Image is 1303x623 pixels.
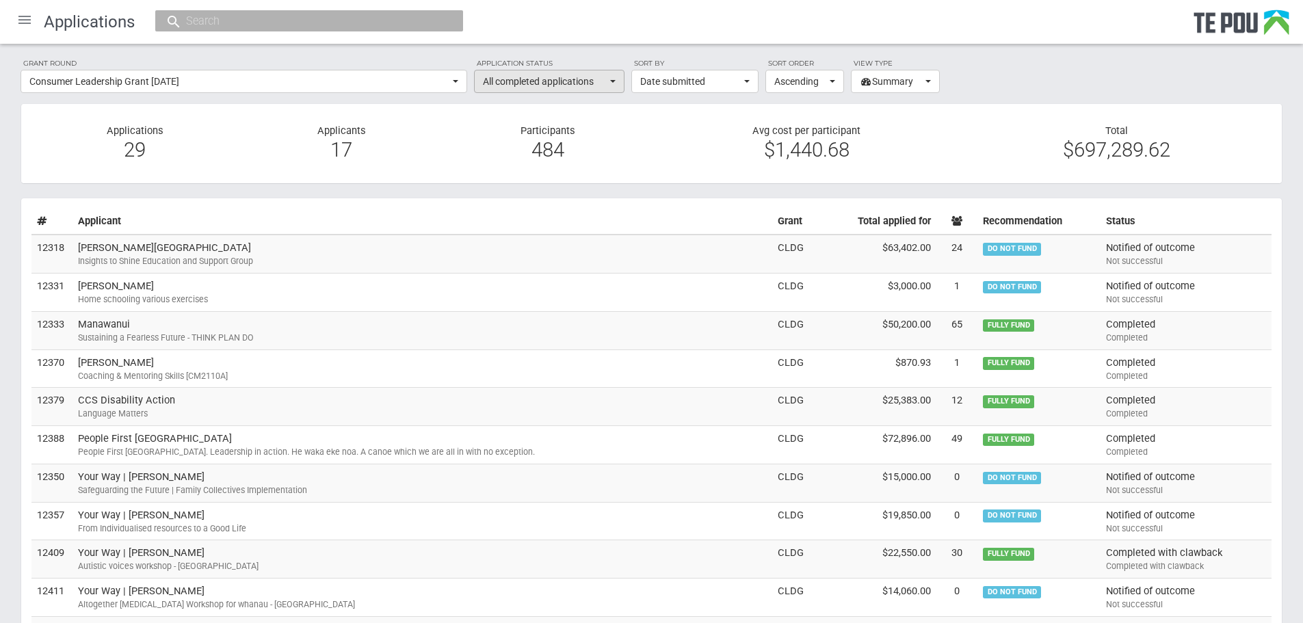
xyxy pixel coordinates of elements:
td: [PERSON_NAME] [73,274,772,312]
td: Notified of outcome [1101,464,1272,502]
td: 12333 [31,311,73,349]
td: 12331 [31,274,73,312]
td: CLDG [772,579,813,617]
div: Completed with clawback [1106,560,1266,572]
button: Summary [851,70,940,93]
span: DO NOT FUND [983,281,1041,293]
div: Participants [445,124,651,163]
th: Status [1101,209,1272,235]
div: Completed [1106,408,1266,420]
td: 12350 [31,464,73,502]
td: Manawanui [73,311,772,349]
td: Notified of outcome [1101,502,1272,540]
td: Completed with clawback [1101,540,1272,579]
td: $63,402.00 [813,235,936,273]
td: Your Way | [PERSON_NAME] [73,579,772,617]
div: Avg cost per participant [651,124,961,163]
td: Your Way | [PERSON_NAME] [73,540,772,579]
td: 12370 [31,349,73,388]
div: Completed [1106,370,1266,382]
td: 12411 [31,579,73,617]
span: Ascending [774,75,826,88]
td: $15,000.00 [813,464,936,502]
td: CCS Disability Action [73,388,772,426]
td: Notified of outcome [1101,579,1272,617]
span: DO NOT FUND [983,472,1041,484]
div: Safeguarding the Future | Family Collectives Implementation [78,484,767,496]
div: Not successful [1106,598,1266,611]
div: Applications [31,124,238,163]
td: CLDG [772,349,813,388]
div: 29 [42,144,228,156]
div: Language Matters [78,408,767,420]
th: Total applied for [813,209,936,235]
span: FULLY FUND [983,395,1034,408]
td: 30 [936,540,977,579]
td: Completed [1101,311,1272,349]
div: Completed [1106,446,1266,458]
td: $50,200.00 [813,311,936,349]
span: DO NOT FUND [983,586,1041,598]
td: [PERSON_NAME] [73,349,772,388]
td: Completed [1101,426,1272,464]
td: 0 [936,502,977,540]
td: 65 [936,311,977,349]
div: Not successful [1106,293,1266,306]
span: Date submitted [640,75,741,88]
button: Ascending [765,70,844,93]
div: 484 [455,144,641,156]
div: Coaching & Mentoring Skills [CM2110A] [78,370,767,382]
label: View type [851,57,940,70]
td: CLDG [772,388,813,426]
td: Completed [1101,388,1272,426]
div: Not successful [1106,484,1266,496]
div: Not successful [1106,522,1266,535]
div: Sustaining a Fearless Future - THINK PLAN DO [78,332,767,344]
td: CLDG [772,426,813,464]
div: $697,289.62 [972,144,1261,156]
td: CLDG [772,502,813,540]
label: Sort order [765,57,844,70]
td: $72,896.00 [813,426,936,464]
div: Applicants [238,124,445,163]
th: Recommendation [977,209,1101,235]
th: Applicant [73,209,772,235]
span: DO NOT FUND [983,243,1041,255]
div: $1,440.68 [661,144,951,156]
td: Notified of outcome [1101,274,1272,312]
td: Your Way | [PERSON_NAME] [73,464,772,502]
span: Consumer Leadership Grant [DATE] [29,75,449,88]
td: 12357 [31,502,73,540]
span: FULLY FUND [983,548,1034,560]
div: Autistic voices workshop - [GEOGRAPHIC_DATA] [78,560,767,572]
span: Summary [860,75,922,88]
div: 17 [248,144,434,156]
button: All completed applications [474,70,624,93]
div: Insights to Shine Education and Support Group [78,255,767,267]
div: Total [962,124,1272,157]
td: $3,000.00 [813,274,936,312]
span: FULLY FUND [983,434,1034,446]
button: Consumer Leadership Grant [DATE] [21,70,467,93]
td: $25,383.00 [813,388,936,426]
td: Your Way | [PERSON_NAME] [73,502,772,540]
td: CLDG [772,540,813,579]
td: Completed [1101,349,1272,388]
div: Home schooling various exercises [78,293,767,306]
td: Notified of outcome [1101,235,1272,273]
td: CLDG [772,464,813,502]
td: 24 [936,235,977,273]
div: Altogether [MEDICAL_DATA] Workshop for whanau - [GEOGRAPHIC_DATA] [78,598,767,611]
td: CLDG [772,274,813,312]
span: FULLY FUND [983,319,1034,332]
td: 12409 [31,540,73,579]
span: FULLY FUND [983,357,1034,369]
td: 12388 [31,426,73,464]
td: [PERSON_NAME][GEOGRAPHIC_DATA] [73,235,772,273]
span: DO NOT FUND [983,509,1041,522]
div: From Individualised resources to a Good Life [78,522,767,535]
div: Not successful [1106,255,1266,267]
td: 0 [936,464,977,502]
label: Grant round [21,57,467,70]
input: Search [182,14,423,28]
